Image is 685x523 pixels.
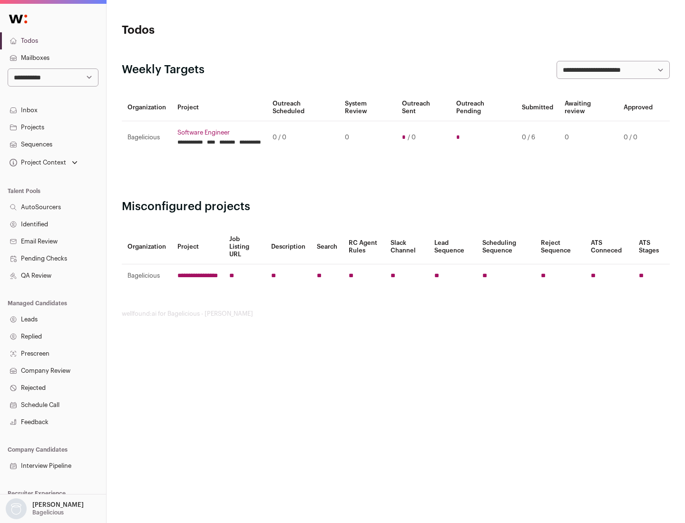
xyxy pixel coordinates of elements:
[385,230,429,264] th: Slack Channel
[122,23,304,38] h1: Todos
[559,94,618,121] th: Awaiting review
[32,501,84,509] p: [PERSON_NAME]
[172,94,267,121] th: Project
[618,94,658,121] th: Approved
[311,230,343,264] th: Search
[122,62,205,77] h2: Weekly Targets
[618,121,658,154] td: 0 / 0
[535,230,586,264] th: Reject Sequence
[516,94,559,121] th: Submitted
[122,94,172,121] th: Organization
[267,94,339,121] th: Outreach Scheduled
[396,94,451,121] th: Outreach Sent
[516,121,559,154] td: 0 / 6
[4,10,32,29] img: Wellfound
[477,230,535,264] th: Scheduling Sequence
[8,159,66,166] div: Project Context
[408,134,416,141] span: / 0
[32,509,64,516] p: Bagelicious
[6,498,27,519] img: nopic.png
[122,121,172,154] td: Bagelicious
[633,230,670,264] th: ATS Stages
[224,230,265,264] th: Job Listing URL
[265,230,311,264] th: Description
[343,230,384,264] th: RC Agent Rules
[122,264,172,288] td: Bagelicious
[339,121,396,154] td: 0
[450,94,516,121] th: Outreach Pending
[429,230,477,264] th: Lead Sequence
[177,129,261,136] a: Software Engineer
[122,199,670,214] h2: Misconfigured projects
[122,230,172,264] th: Organization
[339,94,396,121] th: System Review
[122,310,670,318] footer: wellfound:ai for Bagelicious - [PERSON_NAME]
[4,498,86,519] button: Open dropdown
[585,230,633,264] th: ATS Conneced
[267,121,339,154] td: 0 / 0
[172,230,224,264] th: Project
[8,156,79,169] button: Open dropdown
[559,121,618,154] td: 0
